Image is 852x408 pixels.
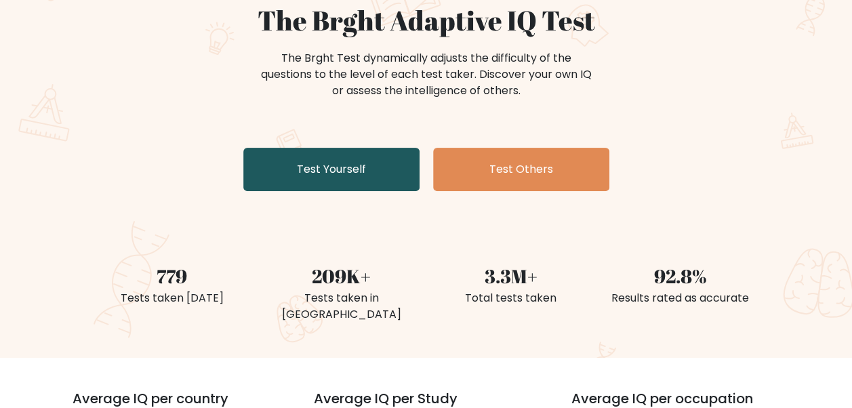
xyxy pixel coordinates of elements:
div: 92.8% [604,262,757,290]
a: Test Others [433,148,609,191]
div: Tests taken [DATE] [96,290,249,306]
div: Results rated as accurate [604,290,757,306]
div: Tests taken in [GEOGRAPHIC_DATA] [265,290,418,323]
h1: The Brght Adaptive IQ Test [96,4,757,37]
div: 779 [96,262,249,290]
div: The Brght Test dynamically adjusts the difficulty of the questions to the level of each test take... [257,50,596,99]
a: Test Yourself [243,148,420,191]
div: 209K+ [265,262,418,290]
div: Total tests taken [434,290,588,306]
div: 3.3M+ [434,262,588,290]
